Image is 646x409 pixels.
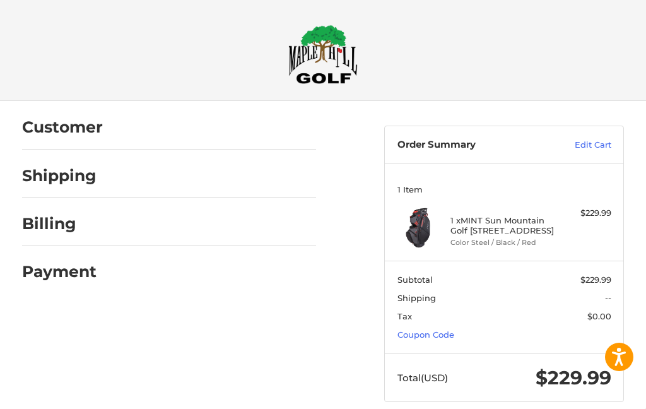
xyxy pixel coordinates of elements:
[397,311,412,321] span: Tax
[22,166,97,186] h2: Shipping
[587,311,611,321] span: $0.00
[450,237,555,248] li: Color Steel / Black / Red
[450,215,555,236] h4: 1 x MINT Sun Mountain Golf [STREET_ADDRESS]
[22,262,97,282] h2: Payment
[605,293,611,303] span: --
[288,25,358,84] img: Maple Hill Golf
[397,293,436,303] span: Shipping
[580,275,611,285] span: $229.99
[397,372,448,384] span: Total (USD)
[22,117,103,137] h2: Customer
[397,275,433,285] span: Subtotal
[543,139,611,151] a: Edit Cart
[558,207,611,220] div: $229.99
[22,214,96,234] h2: Billing
[397,329,454,340] a: Coupon Code
[397,139,543,151] h3: Order Summary
[536,366,611,389] span: $229.99
[397,184,611,194] h3: 1 Item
